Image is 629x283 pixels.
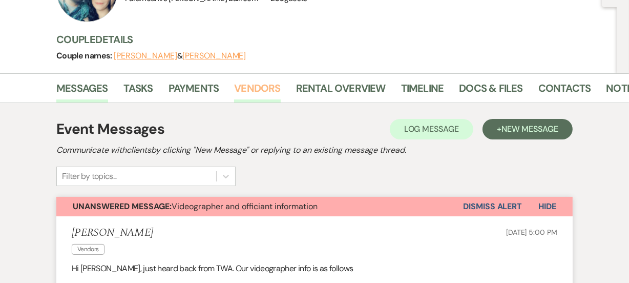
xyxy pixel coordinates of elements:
button: Hide [522,197,573,216]
button: [PERSON_NAME] [182,52,246,60]
span: [DATE] 5:00 PM [506,228,557,237]
p: Hi [PERSON_NAME], just heard back from TWA. Our videographer info is as follows [72,262,557,275]
a: Messages [56,80,108,103]
button: Unanswered Message:Videographer and officiant information [56,197,463,216]
span: Hide [538,201,556,212]
button: [PERSON_NAME] [114,52,177,60]
a: Timeline [401,80,444,103]
div: Filter by topics... [62,170,117,183]
a: Tasks [123,80,153,103]
h5: [PERSON_NAME] [72,227,153,239]
span: & [114,51,246,61]
a: Docs & Files [459,80,522,103]
a: Payments [169,80,219,103]
strong: Unanswered Message: [73,201,172,212]
button: Dismiss Alert [463,197,522,216]
button: +New Message [483,119,573,139]
span: Videographer and officiant information [73,201,318,212]
h1: Event Messages [56,118,164,140]
h3: Couple Details [56,32,606,47]
a: Contacts [538,80,591,103]
a: Vendors [234,80,280,103]
a: Rental Overview [296,80,386,103]
span: Log Message [404,124,459,134]
h2: Communicate with clients by clicking "New Message" or replying to an existing message thread. [56,144,573,156]
button: Log Message [390,119,473,139]
span: Vendors [72,244,104,255]
span: Couple names: [56,50,114,61]
span: New Message [501,124,558,134]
